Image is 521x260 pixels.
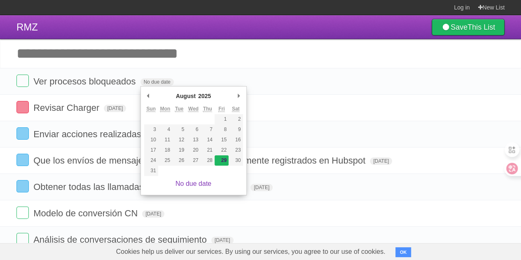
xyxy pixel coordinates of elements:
[432,19,505,35] a: SaveThis List
[175,90,197,102] div: August
[215,114,229,124] button: 1
[201,135,215,145] button: 14
[186,135,200,145] button: 13
[197,90,212,102] div: 2025
[33,103,101,113] span: Revisar Charger
[215,155,229,166] button: 29
[201,145,215,155] button: 21
[144,145,158,155] button: 17
[16,101,29,113] label: Done
[250,184,273,191] span: [DATE]
[186,155,200,166] button: 27
[158,124,172,135] button: 4
[186,145,200,155] button: 20
[33,208,140,218] span: Modelo de conversión CN
[33,155,367,166] span: Que los envíos de mensajes de hilos queden debidamente registrados en Hubspot
[144,124,158,135] button: 3
[395,247,411,257] button: OK
[16,154,29,166] label: Done
[16,180,29,192] label: Done
[16,206,29,219] label: Done
[229,145,243,155] button: 23
[201,124,215,135] button: 7
[232,106,240,112] abbr: Saturday
[467,23,495,31] b: This List
[158,155,172,166] button: 25
[215,124,229,135] button: 8
[33,76,138,87] span: Ver procesos bloqueados
[215,145,229,155] button: 22
[33,182,248,192] span: Obtener todas las llamadas por fechas de un usuario
[201,155,215,166] button: 28
[172,124,186,135] button: 5
[172,145,186,155] button: 19
[218,106,224,112] abbr: Friday
[16,233,29,245] label: Done
[229,114,243,124] button: 2
[144,135,158,145] button: 10
[16,127,29,140] label: Done
[144,155,158,166] button: 24
[172,135,186,145] button: 12
[158,135,172,145] button: 11
[203,106,212,112] abbr: Thursday
[33,129,187,139] span: Enviar acciones realizadas a Hubspot
[229,124,243,135] button: 9
[142,210,164,218] span: [DATE]
[16,21,38,33] span: RMZ
[144,166,158,176] button: 31
[144,90,152,102] button: Previous Month
[158,145,172,155] button: 18
[175,106,183,112] abbr: Tuesday
[235,90,243,102] button: Next Month
[175,180,211,187] a: No due date
[188,106,199,112] abbr: Wednesday
[172,155,186,166] button: 26
[229,155,243,166] button: 30
[140,78,174,86] span: No due date
[370,157,392,165] span: [DATE]
[104,105,126,112] span: [DATE]
[229,135,243,145] button: 16
[108,244,394,260] span: Cookies help us deliver our services. By using our services, you agree to our use of cookies.
[146,106,156,112] abbr: Sunday
[215,135,229,145] button: 15
[186,124,200,135] button: 6
[16,75,29,87] label: Done
[33,234,209,245] span: Análisis de conversaciones de seguimiento
[160,106,171,112] abbr: Monday
[211,237,234,244] span: [DATE]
